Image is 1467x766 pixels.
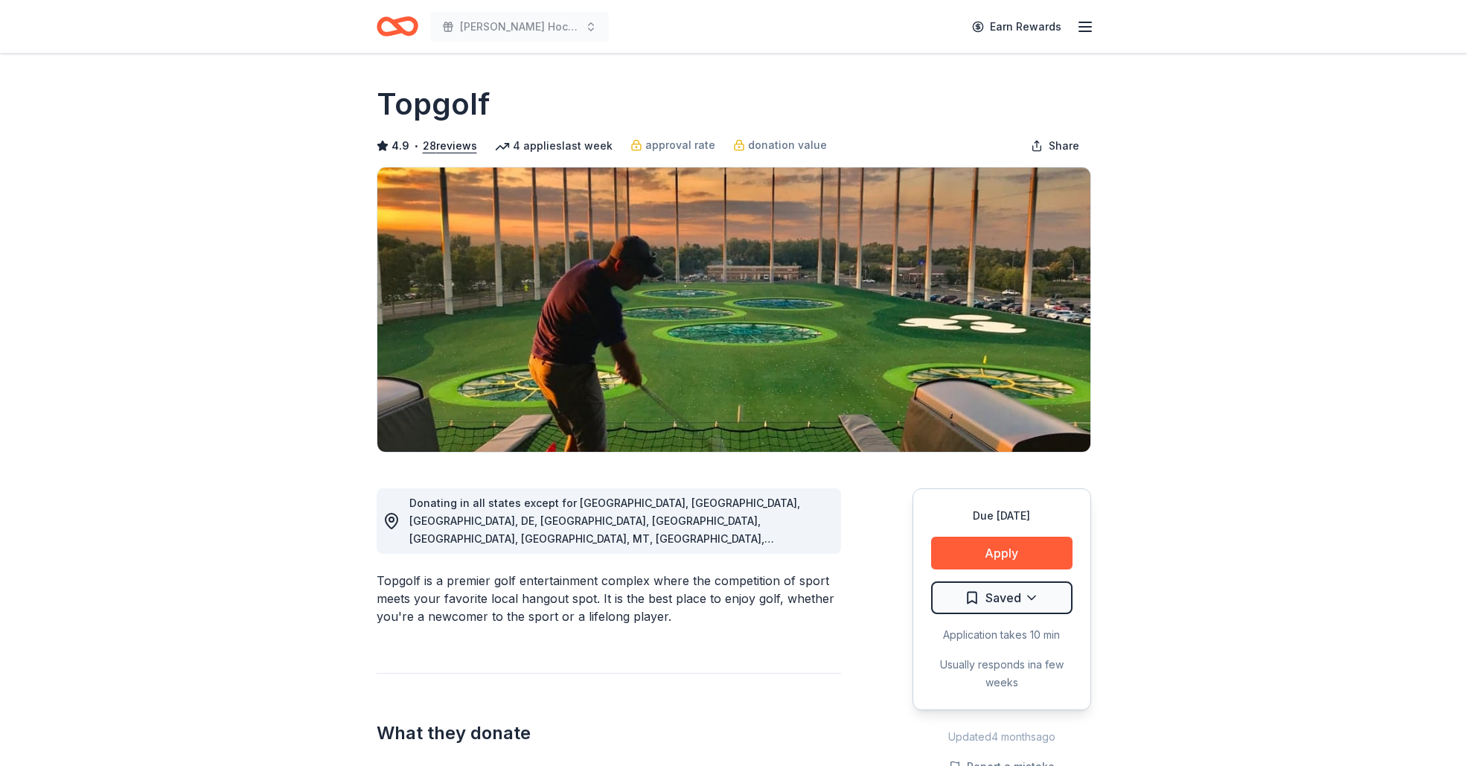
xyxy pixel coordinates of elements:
[913,728,1091,746] div: Updated 4 months ago
[963,13,1070,40] a: Earn Rewards
[377,572,841,625] div: Topgolf is a premier golf entertainment complex where the competition of sport meets your favorit...
[377,721,841,745] h2: What they donate
[931,537,1073,569] button: Apply
[495,137,613,155] div: 4 applies last week
[460,18,579,36] span: [PERSON_NAME] Hockey Club
[645,136,715,154] span: approval rate
[409,497,800,581] span: Donating in all states except for [GEOGRAPHIC_DATA], [GEOGRAPHIC_DATA], [GEOGRAPHIC_DATA], DE, [G...
[931,581,1073,614] button: Saved
[1019,131,1091,161] button: Share
[391,137,409,155] span: 4.9
[413,140,418,152] span: •
[931,626,1073,644] div: Application takes 10 min
[931,656,1073,692] div: Usually responds in a few weeks
[733,136,827,154] a: donation value
[748,136,827,154] span: donation value
[430,12,609,42] button: [PERSON_NAME] Hockey Club
[985,588,1021,607] span: Saved
[630,136,715,154] a: approval rate
[423,137,477,155] button: 28reviews
[1049,137,1079,155] span: Share
[377,9,418,44] a: Home
[931,507,1073,525] div: Due [DATE]
[377,167,1090,452] img: Image for Topgolf
[377,83,490,125] h1: Topgolf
